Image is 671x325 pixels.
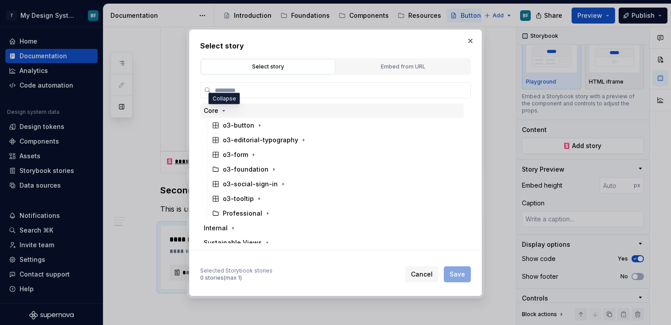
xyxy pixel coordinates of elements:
[223,180,278,189] div: o3-social-sign-in
[405,266,438,282] button: Cancel
[209,93,240,104] div: Collapse
[200,274,272,281] div: 0 stories (max 1)
[204,62,332,71] div: Select story
[223,150,248,159] div: o3-form
[204,106,218,115] div: Core
[223,165,268,174] div: o3-foundation
[223,121,254,130] div: o3-button
[204,238,262,247] div: Sustainable Views
[339,62,467,71] div: Embed from URL
[204,224,228,233] div: Internal
[200,40,471,51] h2: Select story
[223,136,298,144] div: o3-editorial-typography
[411,270,433,279] span: Cancel
[223,194,254,203] div: o3-tooltip
[223,209,262,218] div: Professional
[200,267,272,274] div: Selected Storybook stories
